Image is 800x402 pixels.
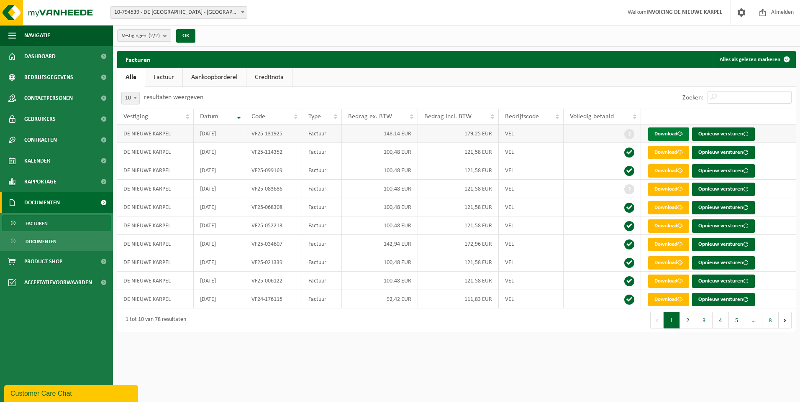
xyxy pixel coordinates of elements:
[302,290,342,308] td: Factuur
[648,219,689,233] a: Download
[117,68,145,87] a: Alle
[342,180,418,198] td: 100,48 EUR
[648,256,689,270] a: Download
[646,9,722,15] strong: INVOICING DE NIEUWE KARPEL
[499,161,564,180] td: VEL
[570,113,614,120] span: Volledig betaald
[246,68,292,87] a: Creditnota
[762,312,779,328] button: 8
[650,312,664,328] button: Previous
[342,253,418,272] td: 100,48 EUR
[692,275,755,288] button: Opnieuw versturen
[183,68,246,87] a: Aankoopborderel
[26,234,56,249] span: Documenten
[692,256,755,270] button: Opnieuw versturen
[424,113,472,120] span: Bedrag incl. BTW
[499,290,564,308] td: VEL
[2,233,111,249] a: Documenten
[308,113,321,120] span: Type
[418,235,499,253] td: 172,96 EUR
[251,113,265,120] span: Code
[499,143,564,161] td: VEL
[117,290,194,308] td: DE NIEUWE KARPEL
[342,290,418,308] td: 92,42 EUR
[194,290,245,308] td: [DATE]
[194,143,245,161] td: [DATE]
[122,30,160,42] span: Vestigingen
[302,180,342,198] td: Factuur
[499,216,564,235] td: VEL
[200,113,218,120] span: Datum
[648,183,689,196] a: Download
[24,150,50,171] span: Kalender
[692,201,755,214] button: Opnieuw versturen
[418,216,499,235] td: 121,58 EUR
[302,143,342,161] td: Factuur
[418,272,499,290] td: 121,58 EUR
[648,293,689,306] a: Download
[4,384,140,402] iframe: chat widget
[121,313,186,328] div: 1 tot 10 van 78 resultaten
[194,161,245,180] td: [DATE]
[24,109,56,130] span: Gebruikers
[24,67,73,88] span: Bedrijfsgegevens
[24,272,92,293] span: Acceptatievoorwaarden
[194,272,245,290] td: [DATE]
[24,130,57,150] span: Contracten
[418,143,499,161] td: 121,58 EUR
[342,125,418,143] td: 148,14 EUR
[648,146,689,159] a: Download
[692,164,755,178] button: Opnieuw versturen
[692,219,755,233] button: Opnieuw versturen
[176,29,195,43] button: OK
[117,272,194,290] td: DE NIEUWE KARPEL
[245,180,302,198] td: VF25-083686
[745,312,762,328] span: …
[499,235,564,253] td: VEL
[145,68,182,87] a: Factuur
[418,253,499,272] td: 121,58 EUR
[2,215,111,231] a: Facturen
[696,312,713,328] button: 3
[342,216,418,235] td: 100,48 EUR
[117,198,194,216] td: DE NIEUWE KARPEL
[302,125,342,143] td: Factuur
[418,161,499,180] td: 121,58 EUR
[117,216,194,235] td: DE NIEUWE KARPEL
[245,125,302,143] td: VF25-131925
[245,253,302,272] td: VF25-021339
[692,127,755,141] button: Opnieuw versturen
[648,164,689,178] a: Download
[117,29,171,42] button: Vestigingen(2/2)
[692,238,755,251] button: Opnieuw versturen
[24,88,73,109] span: Contactpersonen
[680,312,696,328] button: 2
[348,113,392,120] span: Bedrag ex. BTW
[302,235,342,253] td: Factuur
[149,33,160,38] count: (2/2)
[245,235,302,253] td: VF25-034607
[302,161,342,180] td: Factuur
[418,180,499,198] td: 121,58 EUR
[713,312,729,328] button: 4
[24,46,56,67] span: Dashboard
[194,125,245,143] td: [DATE]
[648,238,689,251] a: Download
[144,94,203,101] label: resultaten weergeven
[194,253,245,272] td: [DATE]
[122,92,139,104] span: 10
[245,161,302,180] td: VF25-099169
[342,235,418,253] td: 142,94 EUR
[194,235,245,253] td: [DATE]
[245,290,302,308] td: VF24-176115
[117,235,194,253] td: DE NIEUWE KARPEL
[499,253,564,272] td: VEL
[245,216,302,235] td: VF25-052213
[117,161,194,180] td: DE NIEUWE KARPEL
[664,312,680,328] button: 1
[505,113,539,120] span: Bedrijfscode
[499,272,564,290] td: VEL
[682,94,703,101] label: Zoeken:
[418,125,499,143] td: 179,25 EUR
